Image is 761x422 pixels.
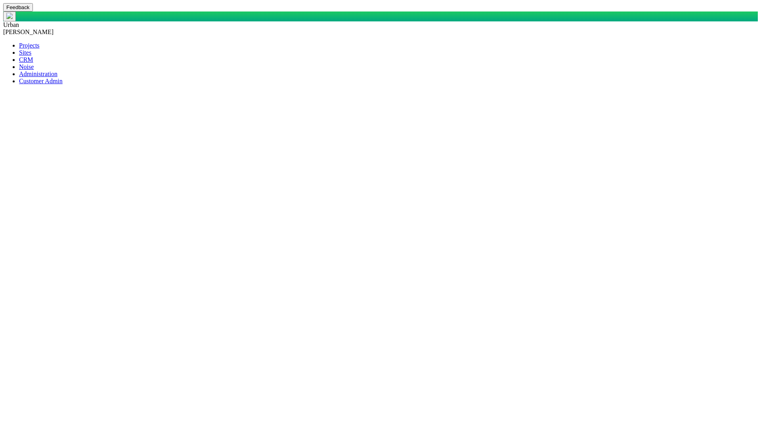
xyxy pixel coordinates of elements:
span: Urban [3,21,19,28]
button: Feedback [3,3,33,11]
a: CRM [19,56,33,63]
a: Customer Admin [19,78,63,84]
a: Administration [19,71,57,77]
a: Sites [19,49,31,56]
a: Projects [19,42,40,49]
a: Noise [19,63,34,70]
div: [PERSON_NAME] [3,29,758,36]
img: UrbanGroupSolutionsTheme$USG_Images$logo.png [6,13,13,19]
span: [PERSON_NAME] [3,29,54,35]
